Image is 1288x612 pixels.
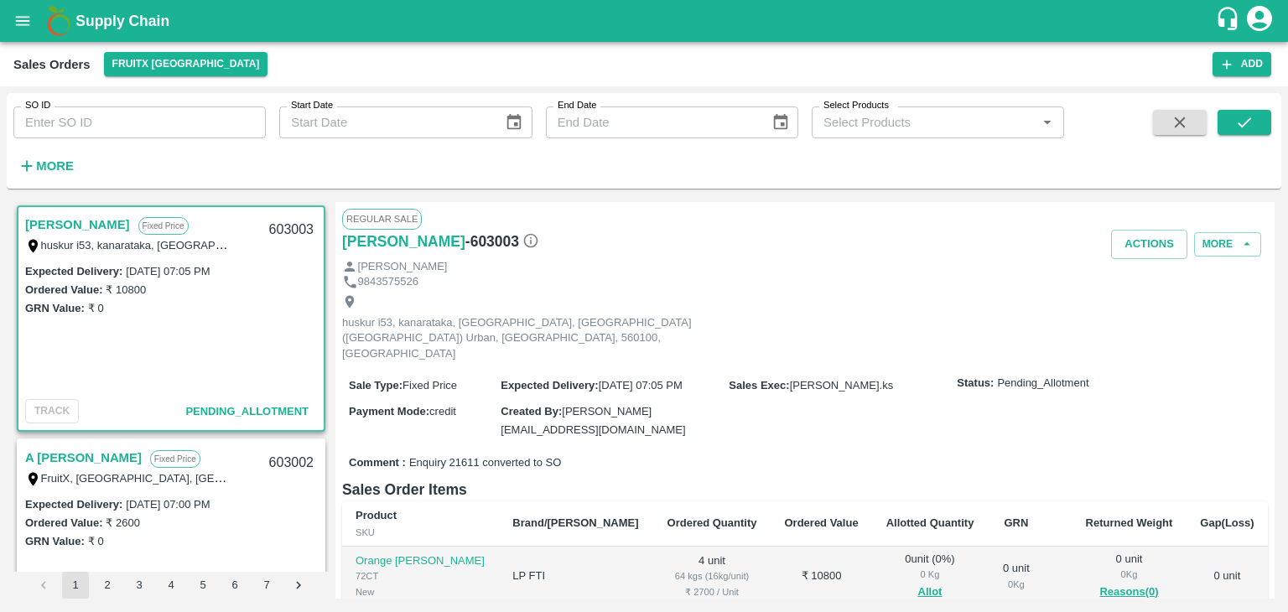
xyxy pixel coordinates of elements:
[1085,583,1173,602] button: Reasons(0)
[25,302,85,314] label: GRN Value:
[465,230,539,253] h6: - 603003
[25,447,142,469] a: A [PERSON_NAME]
[1086,516,1173,529] b: Returned Weight
[221,572,248,599] button: Go to page 6
[784,516,858,529] b: Ordered Value
[104,52,268,76] button: Select DC
[13,152,78,180] button: More
[765,106,797,138] button: Choose date
[3,2,42,40] button: open drawer
[88,302,104,314] label: ₹ 0
[599,379,683,392] span: [DATE] 07:05 PM
[823,99,889,112] label: Select Products
[42,4,75,38] img: logo
[1187,547,1268,608] td: 0 unit
[190,572,216,599] button: Go to page 5
[1001,561,1031,592] div: 0 unit
[817,112,1031,133] input: Select Products
[771,547,872,608] td: ₹ 10800
[106,516,140,529] label: ₹ 2600
[36,159,74,173] strong: More
[75,9,1215,33] a: Supply Chain
[259,443,324,483] div: 603002
[158,572,184,599] button: Go to page 4
[356,509,397,521] b: Product
[106,283,146,296] label: ₹ 10800
[667,568,757,583] div: 64 kgs (16kg/unit)
[349,379,402,392] label: Sale Type :
[1194,232,1261,257] button: More
[790,379,894,392] span: [PERSON_NAME].ks
[729,379,789,392] label: Sales Exec :
[13,54,91,75] div: Sales Orders
[997,376,1088,392] span: Pending_Allotment
[25,498,122,511] label: Expected Delivery :
[885,567,974,582] div: 0 Kg
[25,283,102,296] label: Ordered Value:
[342,478,1268,501] h6: Sales Order Items
[356,525,486,540] div: SKU
[358,274,418,290] p: 9843575526
[259,210,324,250] div: 603003
[94,572,121,599] button: Go to page 2
[1001,577,1031,592] div: 0 Kg
[75,13,169,29] b: Supply Chain
[88,535,104,547] label: ₹ 0
[25,214,130,236] a: [PERSON_NAME]
[41,471,461,485] label: FruitX, [GEOGRAPHIC_DATA], [GEOGRAPHIC_DATA] Urban, [GEOGRAPHIC_DATA]
[1213,52,1271,76] button: Add
[409,455,561,471] span: Enquiry 21611 converted to SO
[1215,6,1244,36] div: customer-support
[253,572,280,599] button: Go to page 7
[429,405,456,418] span: credit
[558,99,596,112] label: End Date
[1036,112,1058,133] button: Open
[501,379,598,392] label: Expected Delivery :
[1085,567,1173,582] div: 0 Kg
[28,572,314,599] nav: pagination navigation
[349,455,406,471] label: Comment :
[498,106,530,138] button: Choose date
[126,265,210,277] label: [DATE] 07:05 PM
[501,405,562,418] label: Created By :
[356,568,486,583] div: 72CT
[667,516,757,529] b: Ordered Quantity
[342,209,422,229] span: Regular Sale
[13,106,266,138] input: Enter SO ID
[512,516,638,529] b: Brand/[PERSON_NAME]
[1004,516,1028,529] b: GRN
[918,583,943,602] button: Allot
[1200,516,1254,529] b: Gap(Loss)
[25,516,102,529] label: Ordered Value:
[25,535,85,547] label: GRN Value:
[358,259,448,275] p: [PERSON_NAME]
[402,379,457,392] span: Fixed Price
[62,572,89,599] button: page 1
[885,552,974,602] div: 0 unit ( 0 %)
[667,584,757,599] div: ₹ 2700 / Unit
[25,99,50,112] label: SO ID
[126,498,210,511] label: [DATE] 07:00 PM
[886,516,974,529] b: Allotted Quantity
[291,99,333,112] label: Start Date
[499,547,653,608] td: LP FTI
[342,230,465,253] a: [PERSON_NAME]
[342,315,719,362] p: huskur i53, kanarataka, [GEOGRAPHIC_DATA], [GEOGRAPHIC_DATA] ([GEOGRAPHIC_DATA]) Urban, [GEOGRAPH...
[1244,3,1275,39] div: account of current user
[1085,552,1173,602] div: 0 unit
[185,405,309,418] span: Pending_Allotment
[138,217,189,235] p: Fixed Price
[126,572,153,599] button: Go to page 3
[653,547,771,608] td: 4 unit
[546,106,758,138] input: End Date
[957,376,994,392] label: Status:
[1111,230,1187,259] button: Actions
[41,238,828,252] label: huskur i53, kanarataka, [GEOGRAPHIC_DATA], [GEOGRAPHIC_DATA] ([GEOGRAPHIC_DATA]) Urban, [GEOGRAPH...
[501,405,685,436] span: [PERSON_NAME][EMAIL_ADDRESS][DOMAIN_NAME]
[356,553,486,569] p: Orange [PERSON_NAME]
[150,450,200,468] p: Fixed Price
[25,265,122,277] label: Expected Delivery :
[279,106,491,138] input: Start Date
[349,405,429,418] label: Payment Mode :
